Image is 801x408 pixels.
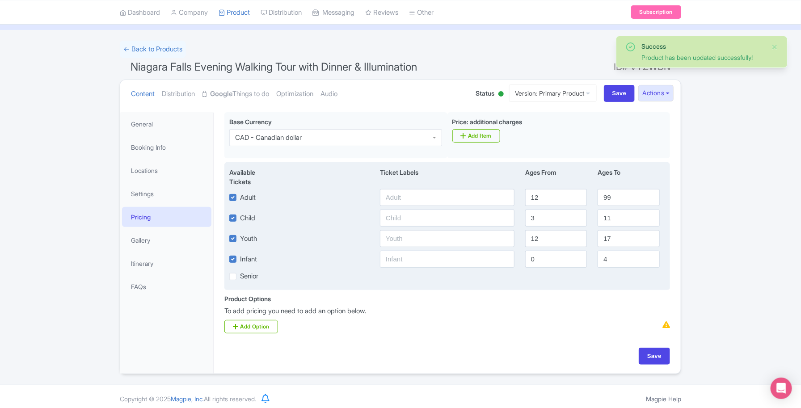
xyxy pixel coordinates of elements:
a: Pricing [122,207,211,227]
div: Open Intercom Messenger [771,378,792,399]
span: Niagara Falls Evening Walking Tour with Dinner & Illumination [131,60,417,73]
div: Success [641,42,764,51]
a: Audio [320,80,337,108]
div: Ages From [520,168,592,186]
a: Booking Info [122,137,211,157]
a: GoogleThings to do [202,80,269,108]
div: Available Tickets [229,168,278,186]
div: Active [497,88,506,101]
label: Price: additional charges [452,117,523,126]
a: Optimization [276,80,313,108]
a: Distribution [162,80,195,108]
a: General [122,114,211,134]
a: Gallery [122,230,211,250]
span: Magpie, Inc. [171,395,204,403]
a: Itinerary [122,253,211,273]
div: Product Options [224,294,271,303]
div: Product has been updated successfully! [641,53,764,62]
label: Infant [240,254,257,265]
button: Close [771,42,778,52]
div: Copyright © 2025 All rights reserved. [114,394,261,404]
label: Child [240,213,255,223]
a: FAQs [122,277,211,297]
a: Version: Primary Product [509,84,597,102]
input: Infant [380,251,514,268]
a: Locations [122,160,211,181]
input: Save [639,348,670,365]
span: Base Currency [229,118,272,126]
input: Adult [380,189,514,206]
label: Youth [240,234,257,244]
input: Save [604,85,635,102]
a: Add Option [224,320,278,333]
span: ID# VYZWDN [614,58,670,76]
span: Status [476,88,495,98]
a: Add Item [452,129,500,143]
label: Adult [240,193,256,203]
div: Ages To [592,168,665,186]
label: Senior [240,271,258,282]
a: Magpie Help [646,395,681,403]
strong: Google [210,89,232,99]
p: To add pricing you need to add an option below. [224,306,670,316]
div: Ticket Labels [375,168,520,186]
a: ← Back to Products [120,41,186,58]
input: Child [380,210,514,227]
input: Youth [380,230,514,247]
a: Content [131,80,155,108]
button: Actions [638,85,674,101]
a: Subscription [631,5,681,19]
div: CAD - Canadian dollar [235,134,302,142]
a: Settings [122,184,211,204]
